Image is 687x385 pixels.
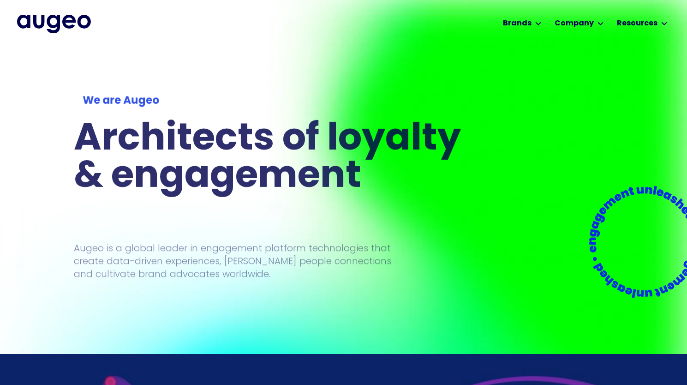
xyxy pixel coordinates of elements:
[17,15,91,33] img: Augeo's full logo in midnight blue.
[74,241,391,280] p: Augeo is a global leader in engagement platform technologies that create data-driven experiences,...
[503,18,532,29] div: Brands
[555,18,594,29] div: Company
[74,121,472,196] h1: Architects of loyalty & engagement
[17,15,91,33] a: home
[617,18,657,29] div: Resources
[83,93,463,108] div: We are Augeo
